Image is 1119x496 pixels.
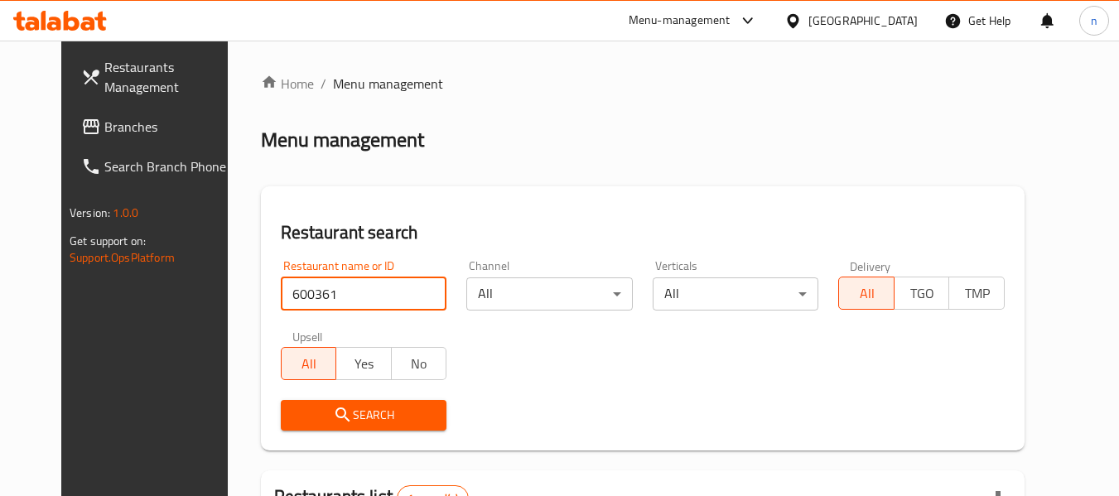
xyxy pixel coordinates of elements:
span: All [288,352,330,376]
div: All [466,277,633,311]
span: Menu management [333,74,443,94]
span: n [1091,12,1097,30]
button: Search [281,400,447,431]
button: TGO [894,277,950,310]
h2: Menu management [261,127,424,153]
span: TGO [901,282,943,306]
span: Branches [104,117,235,137]
span: Restaurants Management [104,57,235,97]
span: TMP [956,282,998,306]
span: Search Branch Phone [104,157,235,176]
a: Restaurants Management [68,47,248,107]
nav: breadcrumb [261,74,1025,94]
div: All [653,277,819,311]
span: All [846,282,888,306]
a: Home [261,74,314,94]
span: Get support on: [70,230,146,252]
span: Yes [343,352,385,376]
h2: Restaurant search [281,220,1005,245]
button: Yes [335,347,392,380]
span: No [398,352,441,376]
button: TMP [948,277,1005,310]
li: / [321,74,326,94]
a: Search Branch Phone [68,147,248,186]
span: 1.0.0 [113,202,138,224]
a: Support.OpsPlatform [70,247,175,268]
div: Menu-management [629,11,731,31]
input: Search for restaurant name or ID.. [281,277,447,311]
span: Version: [70,202,110,224]
button: All [838,277,895,310]
a: Branches [68,107,248,147]
button: No [391,347,447,380]
label: Delivery [850,260,891,272]
button: All [281,347,337,380]
label: Upsell [292,330,323,342]
div: [GEOGRAPHIC_DATA] [808,12,918,30]
span: Search [294,405,434,426]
